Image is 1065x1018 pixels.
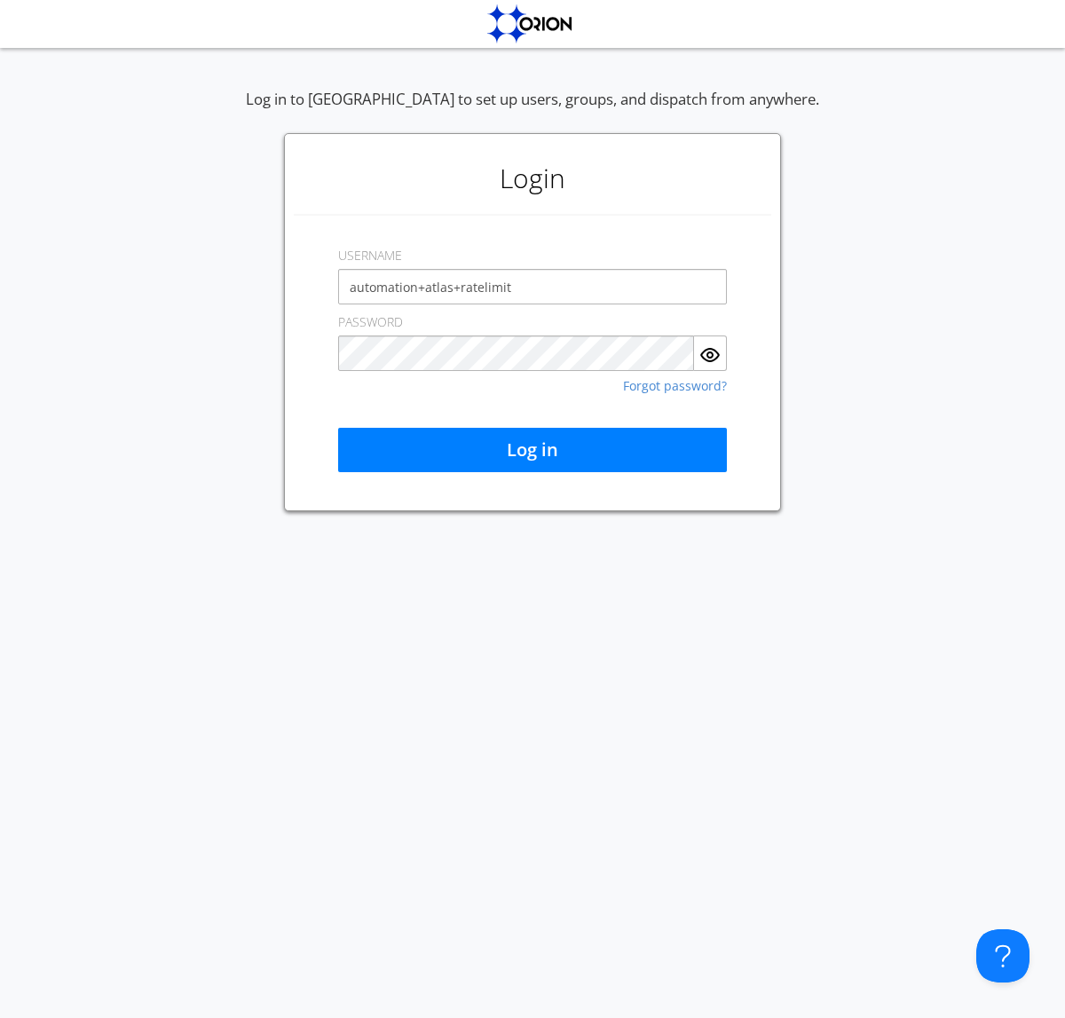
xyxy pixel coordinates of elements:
[338,335,694,371] input: Password
[699,344,721,366] img: eye.svg
[623,380,727,392] a: Forgot password?
[338,428,727,472] button: Log in
[246,89,819,133] div: Log in to [GEOGRAPHIC_DATA] to set up users, groups, and dispatch from anywhere.
[694,335,727,371] button: Show Password
[976,929,1029,982] iframe: Toggle Customer Support
[338,313,403,331] label: PASSWORD
[338,247,402,264] label: USERNAME
[294,143,771,214] h1: Login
